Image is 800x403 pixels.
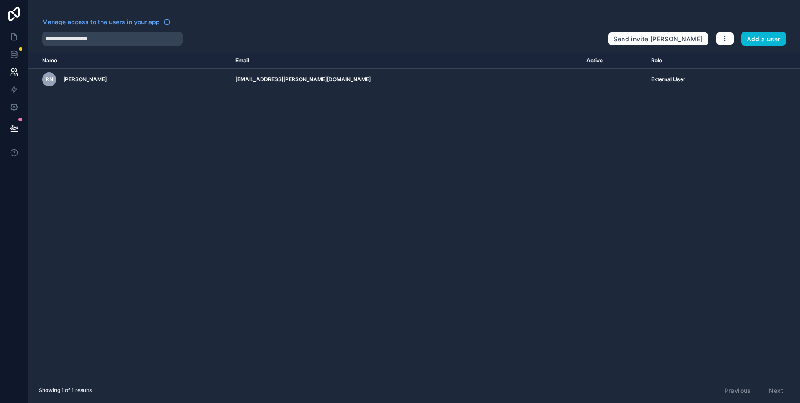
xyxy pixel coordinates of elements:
[651,76,685,83] span: External User
[42,18,160,26] span: Manage access to the users in your app
[230,53,581,69] th: Email
[741,32,786,46] button: Add a user
[39,387,92,394] span: Showing 1 of 1 results
[28,53,230,69] th: Name
[28,53,800,378] div: scrollable content
[608,32,709,46] button: Send invite [PERSON_NAME]
[581,53,646,69] th: Active
[230,69,581,90] td: [EMAIL_ADDRESS][PERSON_NAME][DOMAIN_NAME]
[63,76,107,83] span: [PERSON_NAME]
[42,18,170,26] a: Manage access to the users in your app
[646,53,753,69] th: Role
[46,76,53,83] span: RN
